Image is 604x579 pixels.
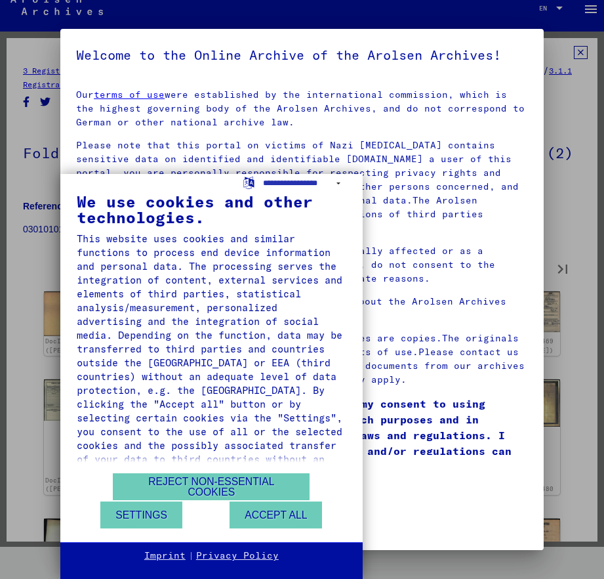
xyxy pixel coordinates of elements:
[77,232,346,480] div: This website uses cookies and similar functions to process end device information and personal da...
[196,549,279,563] a: Privacy Policy
[77,194,346,225] div: We use cookies and other technologies.
[144,549,186,563] a: Imprint
[113,473,310,500] button: Reject non-essential cookies
[100,502,182,528] button: Settings
[230,502,322,528] button: Accept all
